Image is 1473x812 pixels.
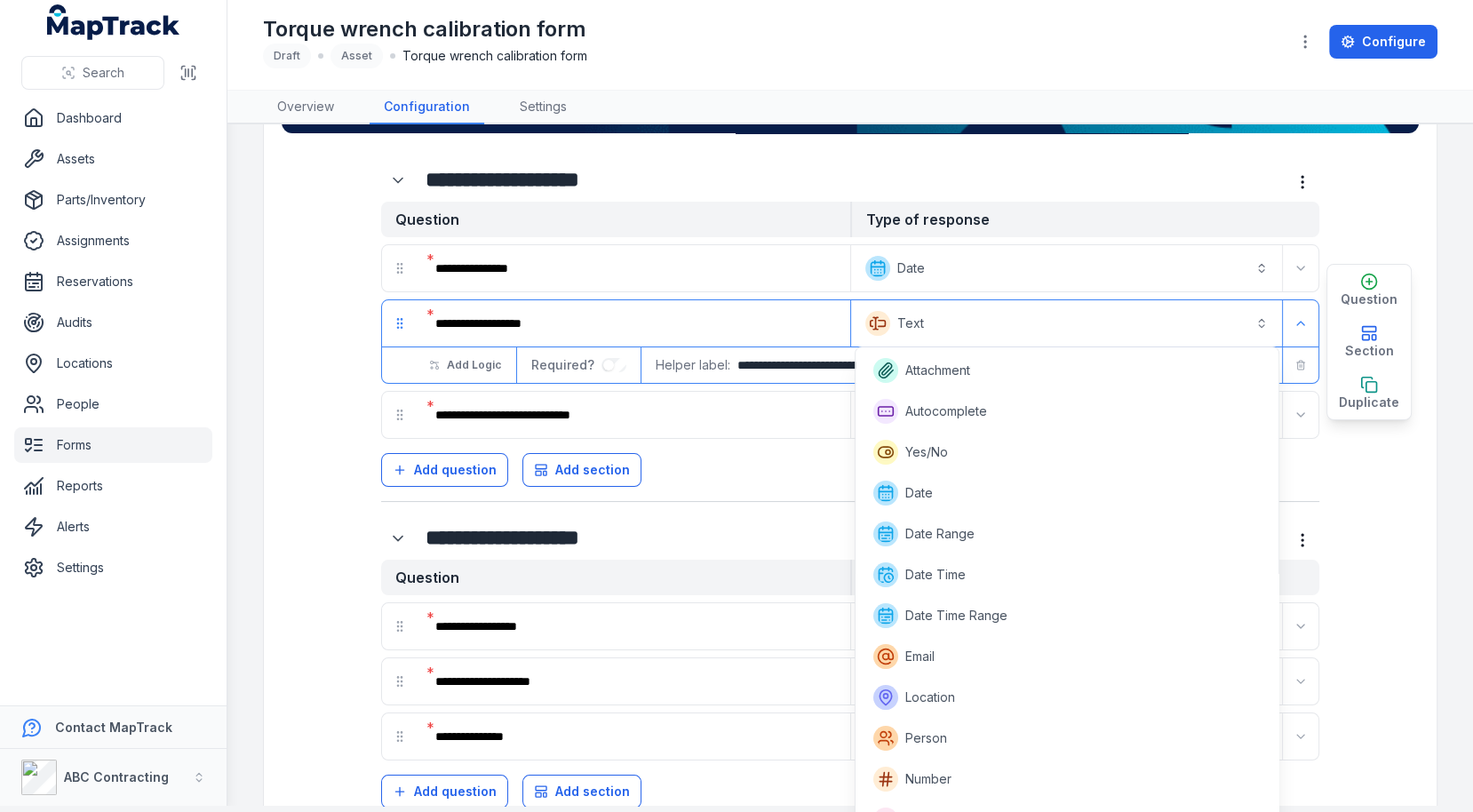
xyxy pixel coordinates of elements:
span: Autocomplete [905,402,987,420]
span: Date Range [905,525,975,543]
span: Required? [531,357,601,372]
span: Add Logic [447,358,501,372]
button: Add Logic [418,350,513,380]
span: Date [905,484,933,502]
span: Helper label: [656,356,730,374]
button: Duplicate [1327,368,1411,419]
span: Attachment [905,362,970,379]
button: Section [1327,316,1411,368]
span: Question [1341,291,1397,308]
span: Person [905,729,947,747]
span: Location [905,689,955,706]
button: Text [855,304,1278,343]
span: Email [905,648,935,665]
span: Yes/No [905,443,948,461]
span: Section [1345,342,1394,360]
span: Date Time [905,566,966,584]
span: Duplicate [1339,394,1399,411]
button: Question [1327,265,1411,316]
input: :rlv:-form-item-label [601,358,626,372]
span: Number [905,770,951,788]
span: Date Time Range [905,607,1007,625]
